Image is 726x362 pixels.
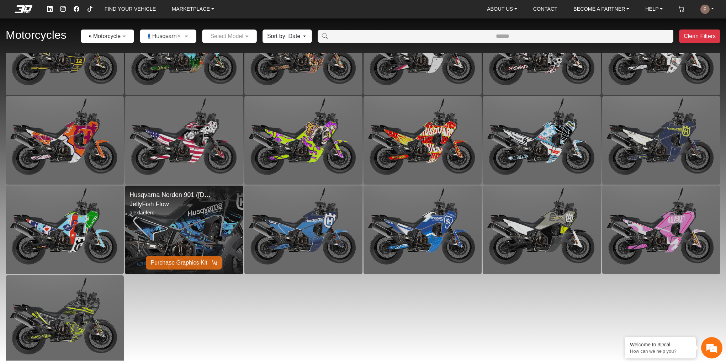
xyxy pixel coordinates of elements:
a: BECOME A PARTNER [571,4,632,15]
span: Conversation [4,223,48,228]
textarea: Type your message and hit 'Enter' [4,185,136,210]
input: Amount (to the nearest dollar) [332,30,673,43]
h2: Motorcycles [6,26,67,44]
button: Sort by: Date [263,30,312,43]
div: Minimize live chat window [117,4,134,21]
span: Clean Field [177,32,183,41]
button: Purchase Graphics Kit [146,256,222,270]
a: CONTACT [530,4,560,15]
div: Husqvarna Norden 901 ([DATE]-[DATE])JellyFish FlowalexlaufercPurchase Graphics Kit [125,186,243,274]
div: Articles [91,210,136,232]
div: FAQs [48,210,92,232]
div: Chat with us now [48,37,130,47]
div: Welcome to 3Dcal [630,342,690,347]
p: How can we help you? [630,348,690,354]
a: HELP [642,4,666,15]
button: Clean Filters [679,30,720,43]
a: FIND YOUR VEHICLE [102,4,159,15]
a: MARKETPLACE [169,4,217,15]
span: Purchase Graphics Kit [150,259,207,267]
a: ABOUT US [484,4,520,15]
span: We're online! [41,84,98,151]
div: Navigation go back [8,37,18,47]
